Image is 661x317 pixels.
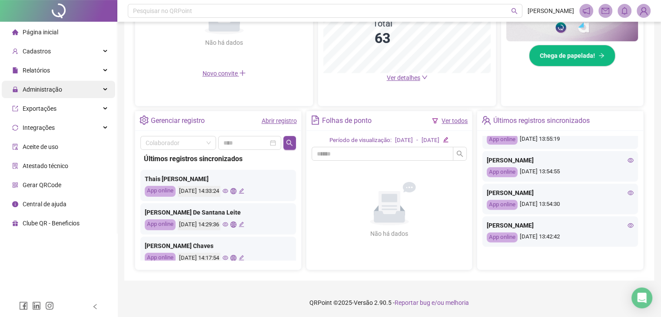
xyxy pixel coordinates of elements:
div: Thais [PERSON_NAME] [145,174,292,184]
span: Novo convite [203,70,246,77]
span: Clube QR - Beneficios [23,220,80,227]
div: [PERSON_NAME] [487,221,634,230]
div: Últimos registros sincronizados [493,113,590,128]
span: global [230,255,236,261]
div: [DATE] 13:55:19 [487,135,634,145]
div: App online [145,219,176,230]
div: Período de visualização: [329,136,392,145]
a: Abrir registro [262,117,297,124]
span: eye [628,190,634,196]
span: lock [12,86,18,92]
span: Aceite de uso [23,143,58,150]
span: user-add [12,48,18,54]
span: Central de ajuda [23,201,66,208]
span: down [422,74,428,80]
span: eye [223,188,228,194]
div: Não há dados [349,229,429,238]
span: eye [628,157,634,163]
span: qrcode [12,182,18,188]
span: Página inicial [23,29,58,36]
a: Ver detalhes down [387,74,428,81]
span: bell [621,7,628,15]
div: App online [487,167,518,177]
span: eye [223,255,228,261]
span: info-circle [12,201,18,207]
span: Relatórios [23,67,50,74]
span: mail [601,7,609,15]
div: [DATE] 13:54:55 [487,167,634,177]
span: notification [582,7,590,15]
div: - [416,136,418,145]
span: Integrações [23,124,55,131]
div: Gerenciar registro [151,113,205,128]
span: home [12,29,18,35]
span: Ver detalhes [387,74,420,81]
div: [PERSON_NAME] [487,155,634,165]
span: edit [239,255,244,261]
span: gift [12,220,18,226]
span: instagram [45,301,54,310]
span: global [230,188,236,194]
span: sync [12,125,18,131]
span: export [12,106,18,112]
div: App online [145,186,176,197]
span: edit [443,137,448,142]
div: App online [145,253,176,264]
div: Open Intercom Messenger [631,287,652,308]
span: audit [12,144,18,150]
button: Chega de papelada! [529,45,615,66]
span: file-text [311,116,320,125]
span: left [92,304,98,310]
span: team [482,116,491,125]
span: edit [239,188,244,194]
span: arrow-right [598,53,605,59]
span: search [456,150,463,157]
span: Administração [23,86,62,93]
span: Reportar bug e/ou melhoria [395,299,469,306]
div: App online [487,232,518,242]
div: [PERSON_NAME] De Santana Leite [145,208,292,217]
span: Gerar QRCode [23,182,61,188]
span: search [511,8,518,14]
span: linkedin [32,301,41,310]
div: [DATE] [395,136,413,145]
span: setting [140,116,149,125]
div: [DATE] 14:17:54 [178,253,220,264]
div: App online [487,135,518,145]
div: Últimos registros sincronizados [144,153,292,164]
div: [DATE] [422,136,439,145]
div: [DATE] 13:54:30 [487,200,634,210]
img: 93753 [637,4,650,17]
span: file [12,67,18,73]
span: Chega de papelada! [540,51,595,60]
span: plus [239,69,246,76]
div: App online [487,200,518,210]
span: eye [223,221,228,227]
span: global [230,221,236,227]
div: [DATE] 13:42:42 [487,232,634,242]
span: Versão [354,299,373,306]
span: solution [12,163,18,169]
div: [DATE] 14:29:36 [178,219,220,230]
span: Atestado técnico [23,162,68,169]
div: [PERSON_NAME] [487,188,634,198]
span: facebook [19,301,28,310]
span: Exportações [23,105,56,112]
span: edit [239,221,244,227]
div: [DATE] 14:33:24 [178,186,220,197]
span: search [286,139,293,146]
span: eye [628,222,634,228]
div: [PERSON_NAME] Chaves [145,241,292,251]
span: Cadastros [23,48,51,55]
div: Não há dados [184,38,264,47]
div: Folhas de ponto [322,113,372,128]
a: Ver todos [442,117,468,124]
span: [PERSON_NAME] [528,6,574,16]
span: filter [432,118,438,124]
